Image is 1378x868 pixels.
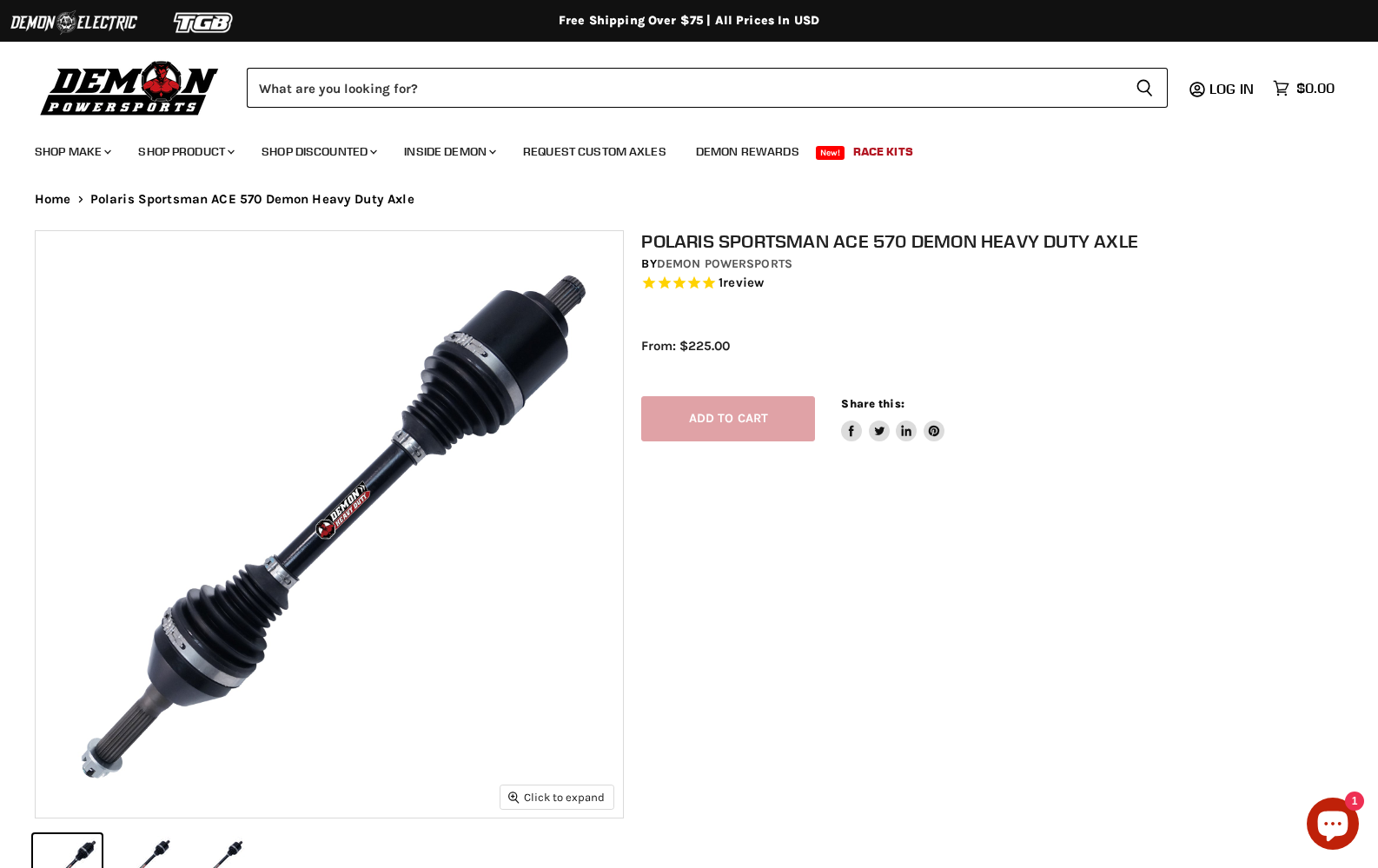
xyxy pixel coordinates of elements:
[508,791,605,804] span: Click to expand
[1302,798,1364,854] inbox-online-store-chat: Shopify online store chat
[1296,80,1335,96] span: $0.00
[500,785,613,809] button: Click to expand
[1209,80,1254,97] span: Log in
[683,134,812,169] a: Demon Rewards
[816,146,845,160] span: New!
[641,230,1361,252] h1: Polaris Sportsman ACE 570 Demon Heavy Duty Axle
[36,231,623,818] img: IMAGE
[248,134,388,169] a: Shop Discounted
[1122,68,1168,108] button: Search
[247,68,1168,108] form: Product
[22,127,1330,169] ul: Main menu
[641,275,1361,293] span: Rated 5.0 out of 5 stars 1 reviews
[841,397,904,410] span: Share this:
[9,6,139,39] img: Demon Electric Logo 2
[247,68,1122,108] input: Search
[841,396,944,442] aside: Share this:
[657,256,792,271] a: Demon Powersports
[1264,76,1343,101] a: $0.00
[90,192,414,207] span: Polaris Sportsman ACE 570 Demon Heavy Duty Axle
[35,56,225,118] img: Demon Powersports
[641,338,730,354] span: From: $225.00
[719,275,764,290] span: 1 reviews
[840,134,926,169] a: Race Kits
[125,134,245,169] a: Shop Product
[723,275,764,290] span: review
[391,134,507,169] a: Inside Demon
[35,192,71,207] a: Home
[139,6,269,39] img: TGB Logo 2
[22,134,122,169] a: Shop Make
[641,255,1361,274] div: by
[510,134,679,169] a: Request Custom Axles
[1202,81,1264,96] a: Log in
